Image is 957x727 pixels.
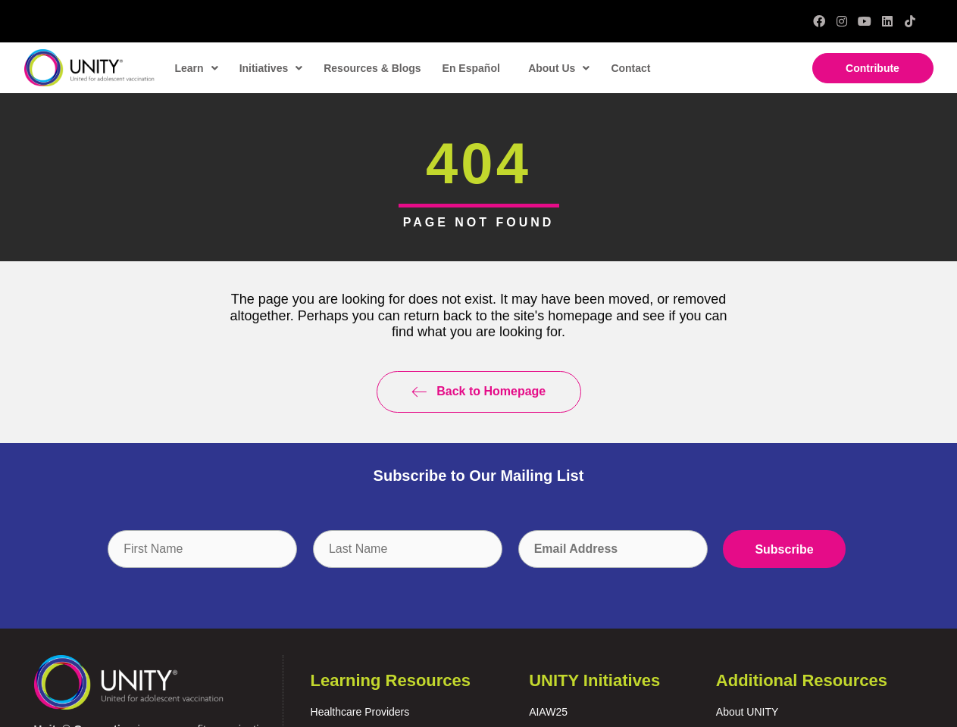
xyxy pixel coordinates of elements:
[34,655,224,709] img: unity-logo
[812,53,934,83] a: Contribute
[858,15,871,27] a: YouTube
[716,706,778,718] a: About UNITY
[528,57,590,80] span: About Us
[239,57,303,80] span: Initiatives
[403,216,555,229] span: PAGE NOT FOUND
[836,15,848,27] a: Instagram
[529,671,660,690] span: UNITY Initiatives
[846,62,899,74] span: Contribute
[443,62,500,74] span: En Español
[316,51,427,86] a: Resources & Blogs
[518,530,708,568] input: Email Address
[813,15,825,27] a: Facebook
[881,15,893,27] a: LinkedIn
[311,671,471,690] span: Learning Resources
[904,15,916,27] a: TikTok
[324,62,421,74] span: Resources & Blogs
[24,49,155,86] img: unity-logo-dark
[175,57,218,80] span: Learn
[374,467,584,484] span: Subscribe to Our Mailing List
[426,131,531,195] span: 404
[313,530,502,568] input: Last Name
[723,530,845,568] input: Subscribe
[611,62,650,74] span: Contact
[436,385,546,398] span: Back to Homepage
[230,292,727,339] span: The page you are looking for does not exist. It may have been moved, or removed altogether. Perha...
[311,706,410,718] a: Healthcare Providers
[716,671,887,690] span: Additional Resources
[377,371,581,413] a: Back to Homepage
[435,51,506,86] a: En Español
[521,51,596,86] a: About Us
[108,530,297,568] input: First Name
[603,51,656,86] a: Contact
[529,706,568,718] a: AIAW25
